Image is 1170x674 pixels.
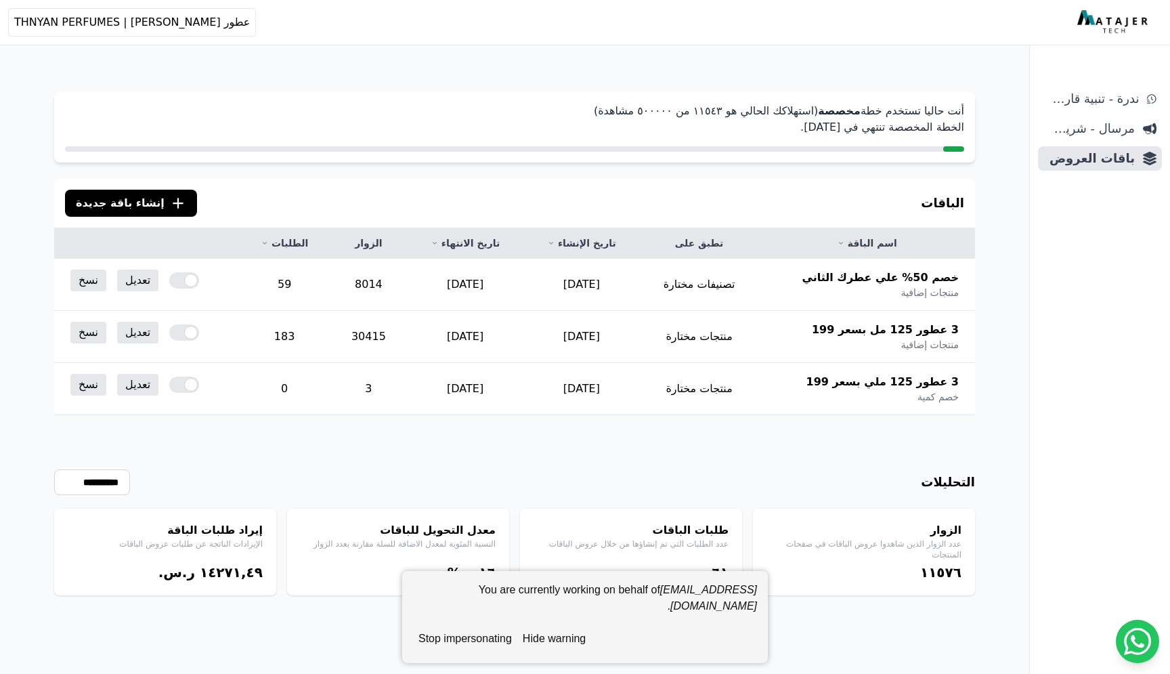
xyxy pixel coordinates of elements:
[802,270,959,286] span: خصم 50% علي عطرك الثاني
[1043,149,1135,168] span: باقات العروض
[158,564,195,581] span: ر.س.
[917,390,959,404] span: خصم كمية
[806,374,959,390] span: 3 عطور 125 ملي بسعر 199
[255,236,313,250] a: الطلبات
[238,259,330,311] td: 59
[70,270,106,291] a: نسخ
[117,374,158,396] a: تعديل
[407,259,523,311] td: [DATE]
[301,539,496,549] p: النسبة المئوية لمعدل الاضافة للسلة مقارنة بعدد الزوار
[921,473,975,492] h3: التحليلات
[640,311,759,363] td: منتجات مختارة
[523,259,639,311] td: [DATE]
[68,522,263,539] h4: إيراد طلبات الباقة
[534,539,729,549] p: عدد الطلبات التي تم إنشاؤها من خلال عروض الباقات
[68,539,263,549] p: الإيرادات الناتجة عن طلبات عروض الباقات
[534,522,729,539] h4: طلبات الباقات
[640,363,759,415] td: منتجات مختارة
[1043,119,1135,138] span: مرسال - شريط دعاية
[238,311,330,363] td: 183
[640,228,759,259] th: تطبق على
[766,522,961,539] h4: الزوار
[70,322,106,343] a: نسخ
[65,190,197,217] button: إنشاء باقة جديدة
[65,103,964,135] p: أنت حاليا تستخدم خطة (استهلاكك الحالي هو ١١٥٤۳ من ٥۰۰۰۰۰ مشاهدة) الخطة المخصصة تنتهي في [DATE].
[14,14,250,30] span: عطور [PERSON_NAME] | THNYAN PERFUMES
[921,194,964,213] h3: الباقات
[238,363,330,415] td: 0
[330,259,407,311] td: 8014
[766,539,961,560] p: عدد الزوار الذين شاهدوا عروض الباقات في صفحات المنتجات
[766,563,961,582] div: ١١٥٧٦
[540,236,623,250] a: تاريخ الإنشاء
[812,322,959,338] span: 3 عطور 125 مل بسعر 199
[330,311,407,363] td: 30415
[76,195,165,211] span: إنشاء باقة جديدة
[1043,89,1139,108] span: ندرة - تنبية قارب علي النفاذ
[413,582,757,625] div: You are currently working on behalf of .
[517,625,591,652] button: hide warning
[660,584,757,612] em: [EMAIL_ADDRESS][DOMAIN_NAME]
[117,270,158,291] a: تعديل
[301,522,496,539] h4: معدل التحويل للباقات
[901,286,959,299] span: منتجات إضافية
[8,8,256,37] button: عطور [PERSON_NAME] | THNYAN PERFUMES
[640,259,759,311] td: تصنيفات مختارة
[1077,10,1151,35] img: MatajerTech Logo
[423,236,507,250] a: تاريخ الانتهاء
[407,311,523,363] td: [DATE]
[901,338,959,352] span: منتجات إضافية
[330,228,407,259] th: الزوار
[407,363,523,415] td: [DATE]
[117,322,158,343] a: تعديل
[523,363,639,415] td: [DATE]
[413,625,517,652] button: stop impersonating
[523,311,639,363] td: [DATE]
[200,564,263,581] bdi: ١٤٢٧١,٤٩
[70,374,106,396] a: نسخ
[775,236,959,250] a: اسم الباقة
[818,104,861,117] strong: مخصصة
[330,363,407,415] td: 3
